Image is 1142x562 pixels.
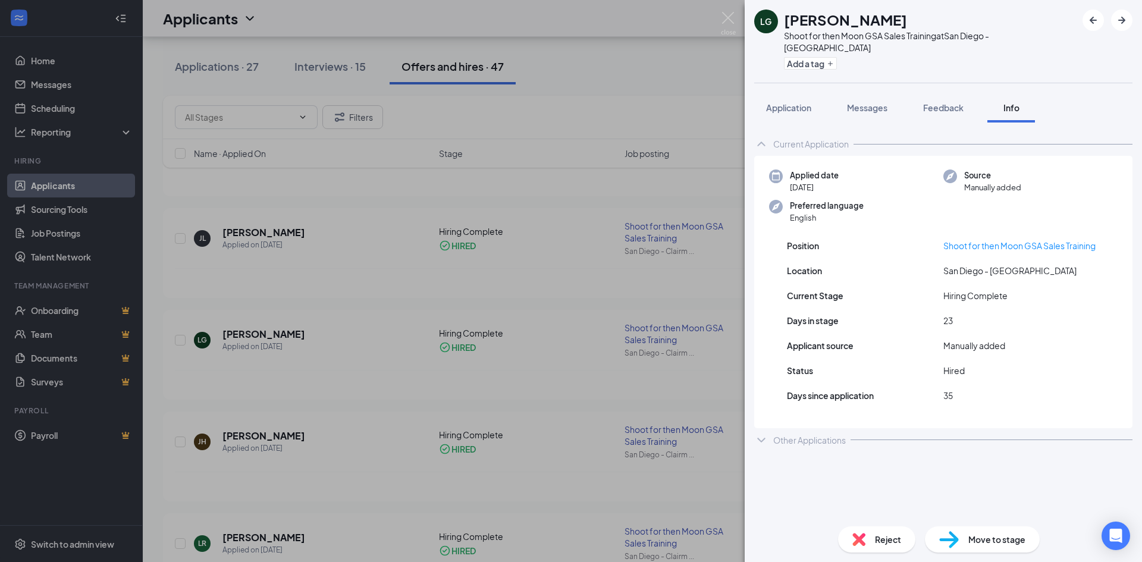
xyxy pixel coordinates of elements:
[1111,10,1132,31] button: ArrowRight
[943,240,1096,251] a: Shoot for then Moon GSA Sales Training
[1115,13,1129,27] svg: ArrowRight
[787,289,843,302] span: Current Stage
[827,60,834,67] svg: Plus
[968,533,1025,546] span: Move to stage
[943,314,953,327] span: 23
[766,102,811,113] span: Application
[787,264,822,277] span: Location
[943,339,1005,352] span: Manually added
[787,389,874,402] span: Days since application
[790,169,839,181] span: Applied date
[943,264,1077,277] span: San Diego - [GEOGRAPHIC_DATA]
[773,434,846,446] div: Other Applications
[760,15,771,27] div: LG
[784,30,1077,54] div: Shoot for then Moon GSA Sales Training at San Diego - [GEOGRAPHIC_DATA]
[754,433,768,447] svg: ChevronDown
[847,102,887,113] span: Messages
[875,533,901,546] span: Reject
[943,389,953,402] span: 35
[1083,10,1104,31] button: ArrowLeftNew
[754,137,768,151] svg: ChevronUp
[790,181,839,193] span: [DATE]
[923,102,964,113] span: Feedback
[1102,522,1130,550] div: Open Intercom Messenger
[787,364,813,377] span: Status
[1086,13,1100,27] svg: ArrowLeftNew
[964,181,1021,193] span: Manually added
[787,339,854,352] span: Applicant source
[790,200,864,212] span: Preferred language
[790,212,864,224] span: English
[943,364,965,377] span: Hired
[1003,102,1019,113] span: Info
[943,289,1008,302] span: Hiring Complete
[964,169,1021,181] span: Source
[773,138,849,150] div: Current Application
[784,57,837,70] button: PlusAdd a tag
[784,10,907,30] h1: [PERSON_NAME]
[787,239,819,252] span: Position
[787,314,839,327] span: Days in stage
